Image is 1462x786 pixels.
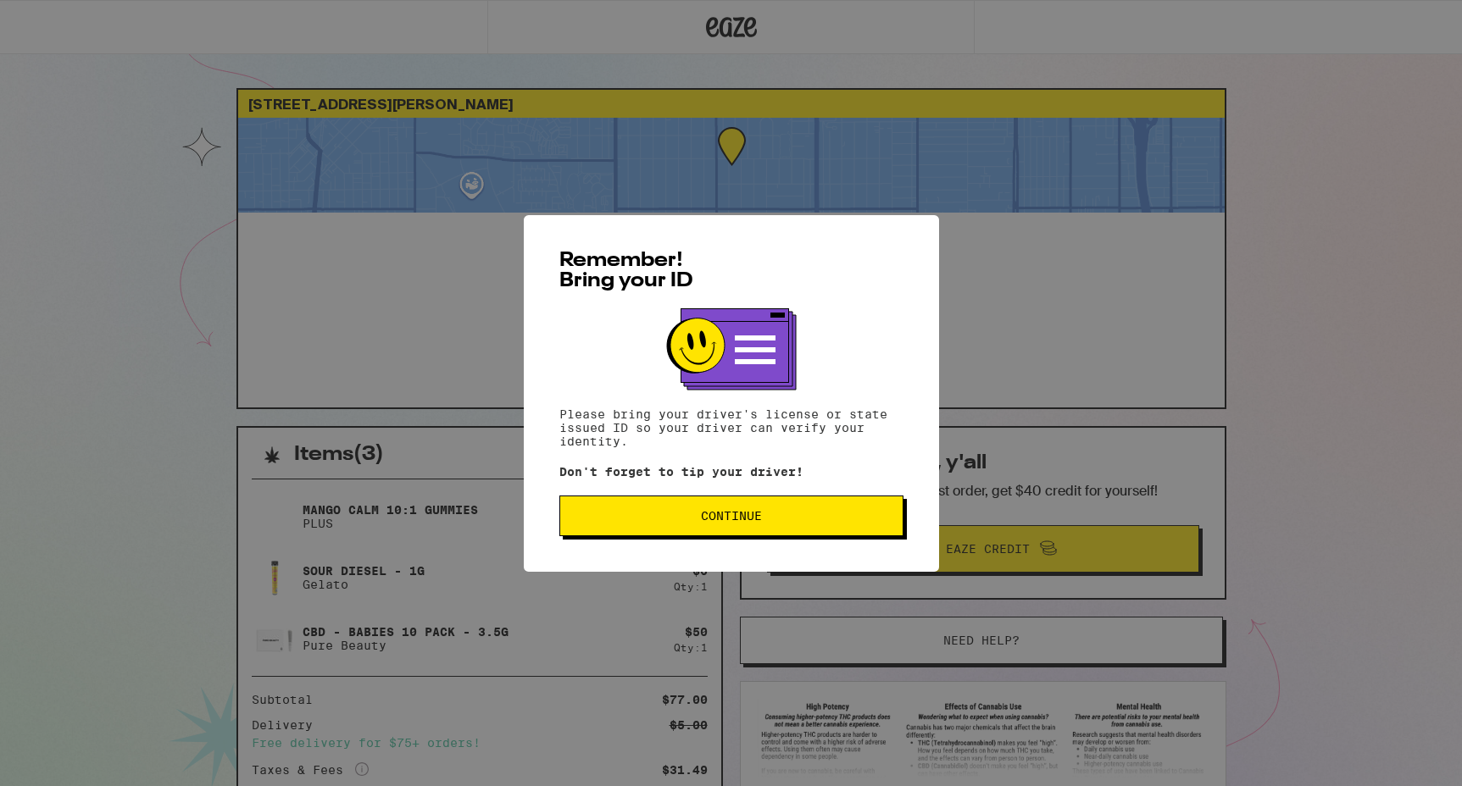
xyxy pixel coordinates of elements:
button: Continue [559,495,903,536]
p: Don't forget to tip your driver! [559,465,903,479]
p: Please bring your driver's license or state issued ID so your driver can verify your identity. [559,407,903,448]
span: Continue [701,510,762,522]
span: Hi. Need any help? [10,12,122,25]
span: Remember! Bring your ID [559,251,693,291]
